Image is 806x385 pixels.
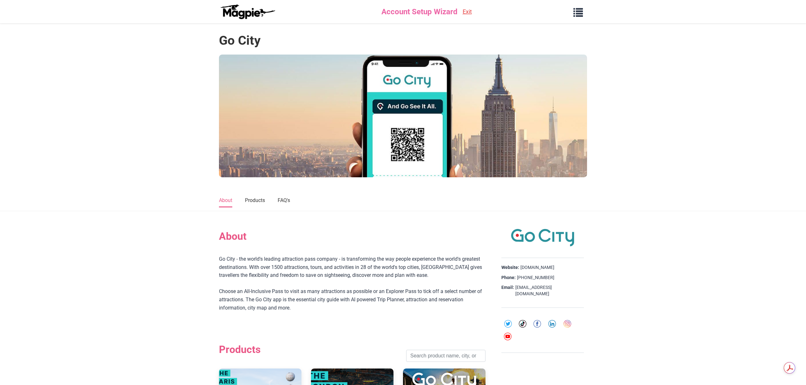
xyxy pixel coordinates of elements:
h2: Products [219,343,261,356]
div: Go City - the world's leading attraction pass company - is transforming the way people experience... [219,255,486,312]
strong: Email: [501,284,514,291]
a: Products [245,194,265,207]
h1: Go City [219,33,261,48]
img: facebook-round-01-50ddc191f871d4ecdbe8252d2011563a.svg [533,320,541,328]
a: [EMAIL_ADDRESS][DOMAIN_NAME] [515,284,584,297]
h2: About [219,230,486,242]
img: twitter-round-01-cd1e625a8cae957d25deef6d92bf4839.svg [504,320,512,328]
div: [PHONE_NUMBER] [501,275,584,281]
a: About [219,194,232,207]
span: Account Setup Wizard [381,6,458,18]
strong: Website: [501,264,519,271]
strong: Phone: [501,275,516,281]
img: Go City banner [219,55,587,177]
img: tiktok-round-01-ca200c7ba8d03f2cade56905edf8567d.svg [519,320,526,328]
a: Exit [463,7,472,16]
img: instagram-round-01-d873700d03cfe9216e9fb2676c2aa726.svg [564,320,571,328]
img: logo-ab69f6fb50320c5b225c76a69d11143b.png [219,4,276,19]
img: Go City logo [511,227,574,248]
img: linkedin-round-01-4bc9326eb20f8e88ec4be7e8773b84b7.svg [548,320,556,328]
input: Search product name, city, or interal id [406,350,486,362]
a: [DOMAIN_NAME] [520,264,554,271]
img: youtube-round-01-0acef599b0341403c37127b094ecd7da.svg [504,333,512,340]
a: FAQ's [278,194,290,207]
